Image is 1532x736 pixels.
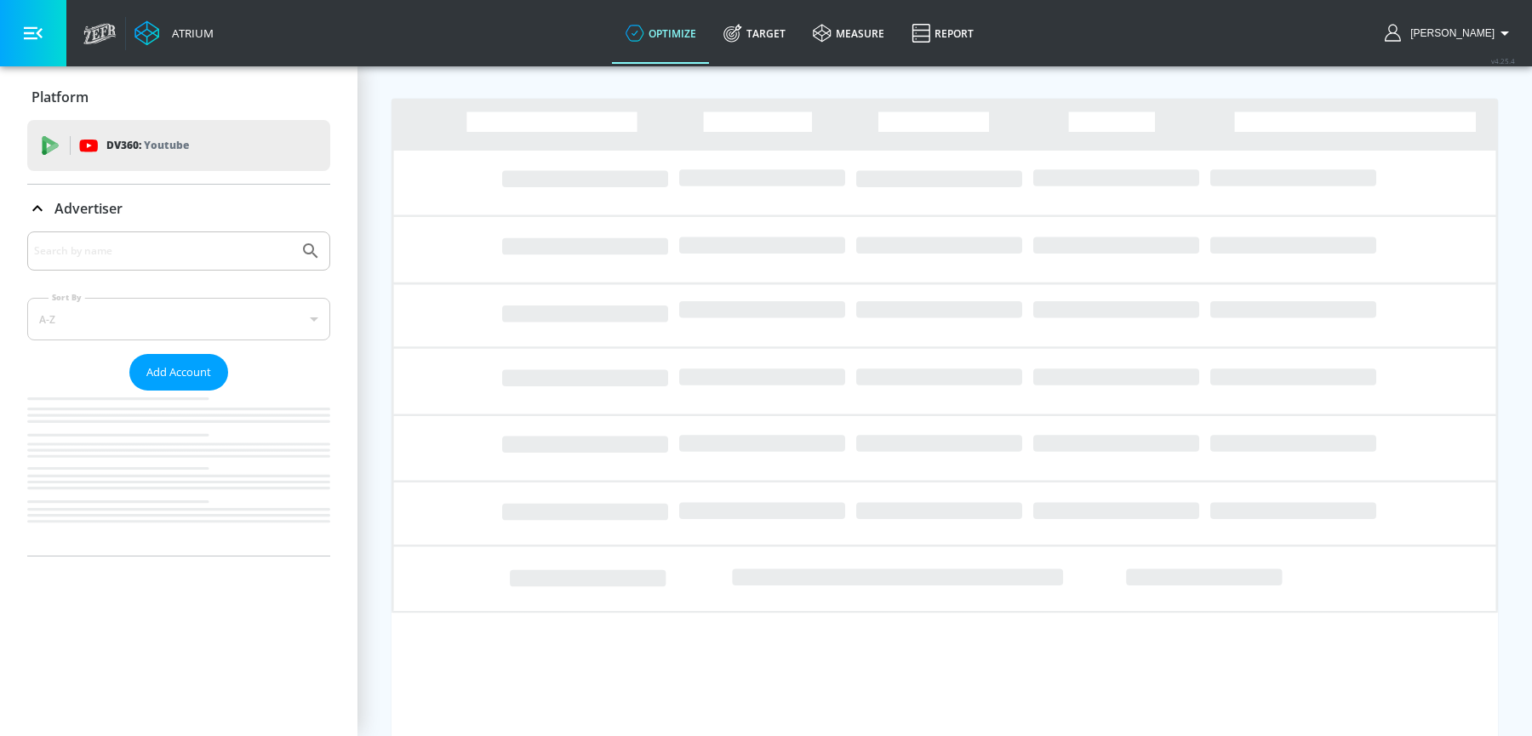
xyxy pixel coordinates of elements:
span: v 4.25.4 [1491,56,1515,66]
nav: list of Advertiser [27,391,330,556]
p: Youtube [144,136,189,154]
div: Advertiser [27,231,330,556]
a: Target [710,3,799,64]
div: A-Z [27,298,330,340]
button: [PERSON_NAME] [1385,23,1515,43]
div: DV360: Youtube [27,120,330,171]
span: login as: sharon.kwong@zefr.com [1403,27,1495,39]
input: Search by name [34,240,292,262]
label: Sort By [49,292,85,303]
p: Platform [31,88,89,106]
button: Add Account [129,354,228,391]
a: Report [898,3,987,64]
a: Atrium [134,20,214,46]
a: optimize [612,3,710,64]
p: Advertiser [54,199,123,218]
div: Advertiser [27,185,330,232]
div: Platform [27,73,330,121]
span: Add Account [146,362,211,382]
div: Atrium [165,26,214,41]
p: DV360: [106,136,189,155]
a: measure [799,3,898,64]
